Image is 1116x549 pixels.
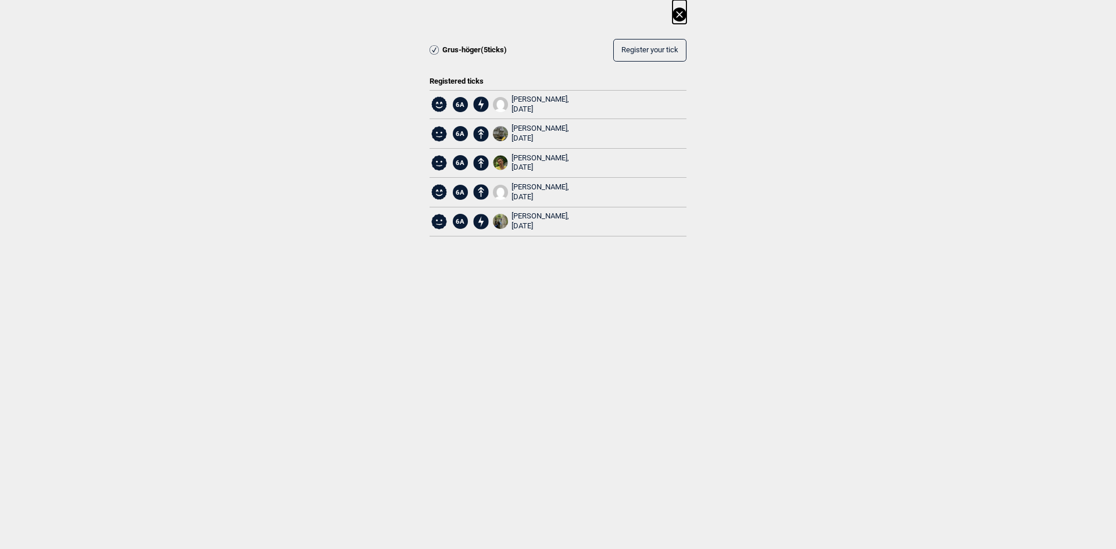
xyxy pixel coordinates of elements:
[430,69,686,87] div: Registered ticks
[493,97,508,112] img: User fallback1
[493,155,508,170] img: Tina profilbilde
[493,185,508,200] img: User fallback1
[493,153,570,173] a: Tina profilbilde[PERSON_NAME], [DATE]
[512,192,569,202] div: [DATE]
[453,185,468,200] span: 6A
[512,153,569,173] div: [PERSON_NAME],
[512,134,569,143] div: [DATE]
[493,214,508,229] img: 20200927 181650
[493,95,570,114] a: User fallback1[PERSON_NAME], [DATE]
[453,214,468,229] span: 6A
[493,211,570,231] a: 20200927 181650[PERSON_NAME], [DATE]
[493,126,508,141] img: 20231019 201310
[512,105,569,114] div: [DATE]
[493,124,570,143] a: 20231019 201310[PERSON_NAME], [DATE]
[453,126,468,141] span: 6A
[512,95,569,114] div: [PERSON_NAME],
[453,97,468,112] span: 6A
[512,124,569,143] div: [PERSON_NAME],
[613,39,686,62] button: Register your tick
[512,211,569,231] div: [PERSON_NAME],
[493,182,570,202] a: User fallback1[PERSON_NAME], [DATE]
[512,163,569,173] div: [DATE]
[512,182,569,202] div: [PERSON_NAME],
[442,45,507,55] span: Grus-höger ( 5 ticks)
[621,46,678,55] span: Register your tick
[453,155,468,170] span: 6A
[512,221,569,231] div: [DATE]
